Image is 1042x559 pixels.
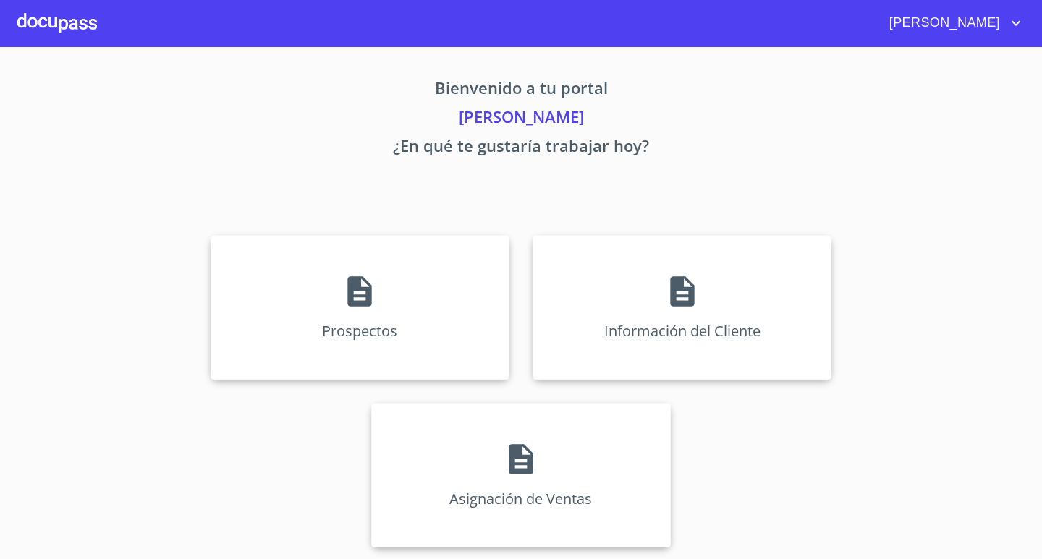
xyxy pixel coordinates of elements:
[604,321,761,341] p: Información del Cliente
[322,321,397,341] p: Prospectos
[878,12,1025,35] button: account of current user
[878,12,1007,35] span: [PERSON_NAME]
[449,489,592,508] p: Asignación de Ventas
[75,105,967,134] p: [PERSON_NAME]
[75,134,967,163] p: ¿En qué te gustaría trabajar hoy?
[75,76,967,105] p: Bienvenido a tu portal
